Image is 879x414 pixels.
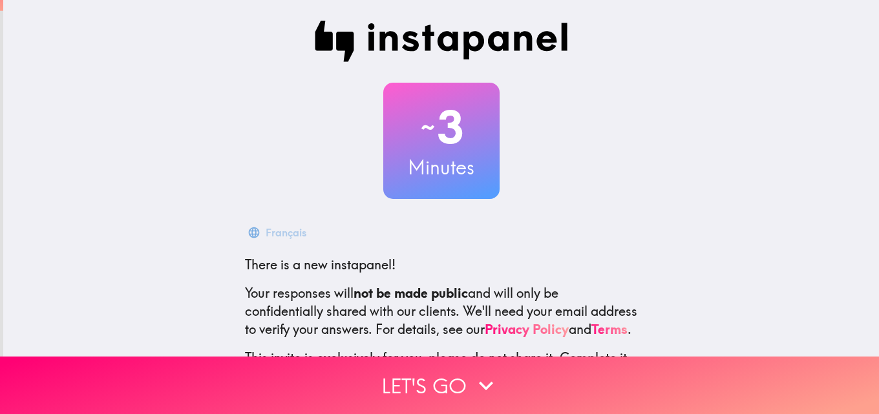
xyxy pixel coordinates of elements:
[266,223,306,242] div: Français
[383,101,500,154] h2: 3
[245,349,638,385] p: This invite is exclusively for you, please do not share it. Complete it soon because spots are li...
[315,21,568,62] img: Instapanel
[245,256,396,273] span: There is a new instapanel!
[245,220,312,245] button: Français
[245,284,638,338] p: Your responses will and will only be confidentially shared with our clients. We'll need your emai...
[485,321,569,337] a: Privacy Policy
[419,108,437,147] span: ~
[354,285,468,301] b: not be made public
[591,321,628,337] a: Terms
[383,154,500,181] h3: Minutes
